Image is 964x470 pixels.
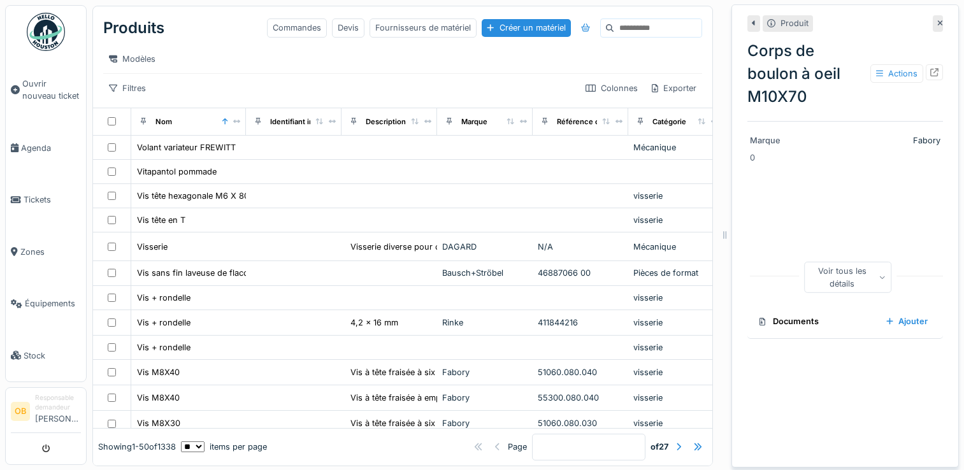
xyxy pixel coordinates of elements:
div: Ajouter [881,313,933,330]
strong: of 27 [651,441,668,453]
div: 55300.080.040 [538,392,623,404]
div: visserie [633,366,719,378]
div: N/A [538,241,623,253]
li: OB [11,402,30,421]
a: Tickets [6,174,86,225]
div: Vis à tête fraisée à empreinte cruciforme Phill... [350,392,533,404]
div: Fabory [851,134,940,146]
div: Vis sans fin laveuse de flacon [137,267,254,279]
a: Zones [6,226,86,278]
span: Zones [20,246,81,258]
div: Actions [870,64,923,83]
div: 411844216 [538,317,623,329]
div: visserie [633,317,719,329]
div: Nom [155,117,172,127]
div: Documents [758,315,876,327]
span: Équipements [25,297,81,310]
div: visserie [633,214,719,226]
div: Vis M8X40 [137,392,180,404]
div: Identifiant interne [270,117,332,127]
div: Page [508,441,527,453]
div: Responsable demandeur [35,393,81,413]
div: Devis [332,18,364,37]
div: Voir tous les détails [804,262,892,292]
div: 4,2 x 16 mm [350,317,398,329]
div: Mécanique [633,241,719,253]
span: Tickets [24,194,81,206]
div: Description [366,117,406,127]
div: 51060.080.040 [538,366,623,378]
div: Créer un matériel [482,19,570,36]
div: Fournisseurs de matériel [370,18,477,37]
a: OB Responsable demandeur[PERSON_NAME] [11,393,81,433]
div: Vis M8X30 [137,417,180,429]
div: visserie [633,292,719,304]
div: Catégorie [652,117,686,127]
div: Filtres [103,79,152,97]
div: Corps de boulon à oeil M10X70 [747,39,943,108]
div: Fabory [442,366,528,378]
div: Vis M8X40 [137,366,180,378]
div: Vis tête hexagonale M6 X 80 [137,190,249,202]
div: Référence constructeur [557,117,640,127]
div: DAGARD [442,241,528,253]
a: Équipements [6,278,86,329]
div: visserie [633,417,719,429]
div: Vis à tête fraisée à six pans creux ISO 10642 A... [350,417,539,429]
div: visserie [633,341,719,353]
img: Badge_color-CXgf-gQk.svg [27,13,65,51]
span: Agenda [21,142,81,154]
div: Vis + rondelle [137,317,191,329]
div: Volant variateur FREWITT [137,141,236,153]
div: Showing 1 - 50 of 1338 [98,441,176,453]
div: Vis + rondelle [137,341,191,353]
div: 51060.080.030 [538,417,623,429]
div: Visserie [137,241,168,253]
div: Pièces de format [633,267,719,279]
div: items per page [181,441,267,453]
summary: DocumentsAjouter [752,310,938,334]
div: Exporter [646,79,702,97]
div: Vitapantol pommade [137,166,217,178]
li: [PERSON_NAME] [35,393,81,430]
div: Vis à tête fraisée à six pans creux ISO 10642 A... [350,366,539,378]
div: Colonnes [580,79,644,97]
div: Rinke [442,317,528,329]
div: Vis tête en T [137,214,185,226]
div: Commandes [267,18,327,37]
div: Fabory [442,417,528,429]
span: Stock [24,350,81,362]
div: 0 [747,122,943,300]
div: Mécanique [633,141,719,153]
div: Vis + rondelle [137,292,191,304]
div: Fabory [442,392,528,404]
div: Modèles [103,50,161,68]
div: Bausch+Ströbel [442,267,528,279]
span: Ouvrir nouveau ticket [22,78,81,102]
div: 46887066 00 [538,267,623,279]
a: Agenda [6,122,86,174]
div: Produit [781,17,809,29]
a: Ouvrir nouveau ticket [6,58,86,122]
div: Visserie diverse pour charnières portes FL [350,241,515,253]
a: Stock [6,329,86,381]
div: visserie [633,392,719,404]
div: Marque [461,117,487,127]
div: Marque [750,134,845,146]
div: Produits [103,11,164,45]
div: visserie [633,190,719,202]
